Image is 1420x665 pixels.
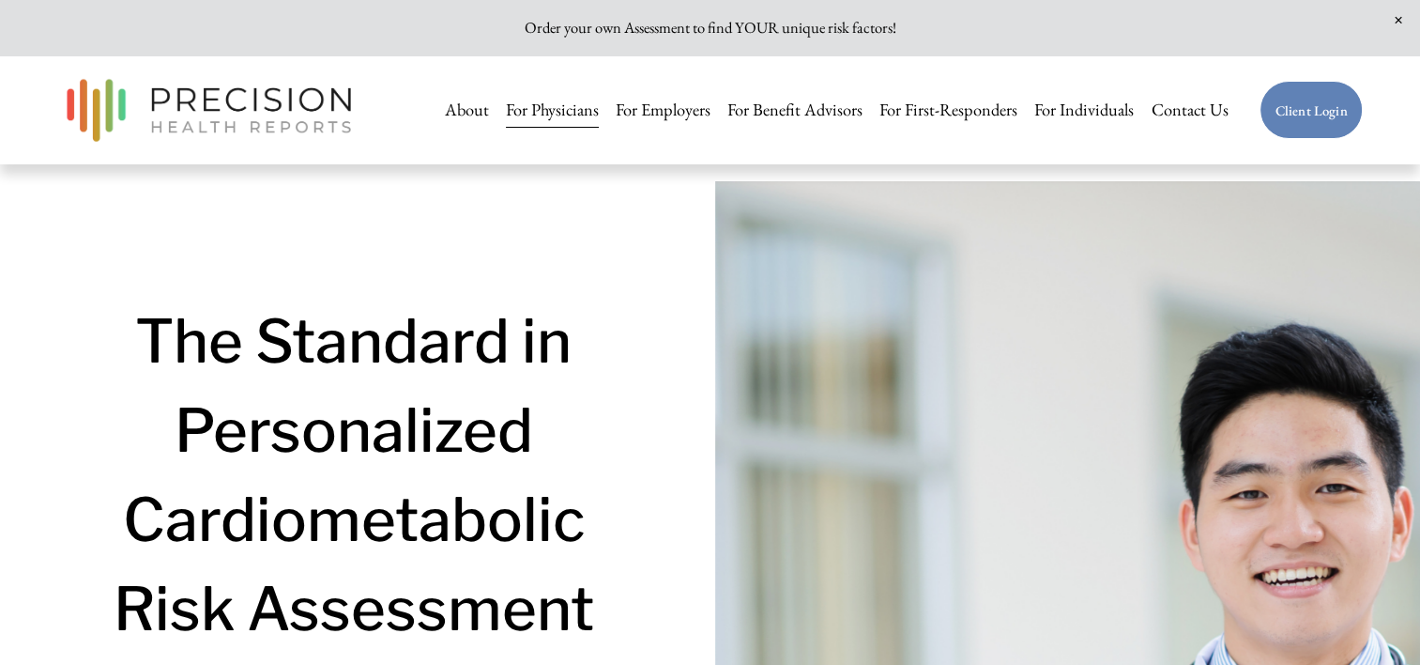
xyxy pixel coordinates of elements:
a: Client Login [1260,81,1364,140]
img: Precision Health Reports [57,70,361,150]
a: For Individuals [1034,91,1134,129]
h1: The Standard in Personalized Cardiometabolic Risk Assessment [57,297,650,655]
a: For First-Responders [879,91,1017,129]
a: Contact Us [1151,91,1228,129]
a: About [445,91,489,129]
iframe: Chat Widget [1326,575,1420,665]
a: For Benefit Advisors [727,91,863,129]
a: For Physicians [506,91,599,129]
a: For Employers [616,91,710,129]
